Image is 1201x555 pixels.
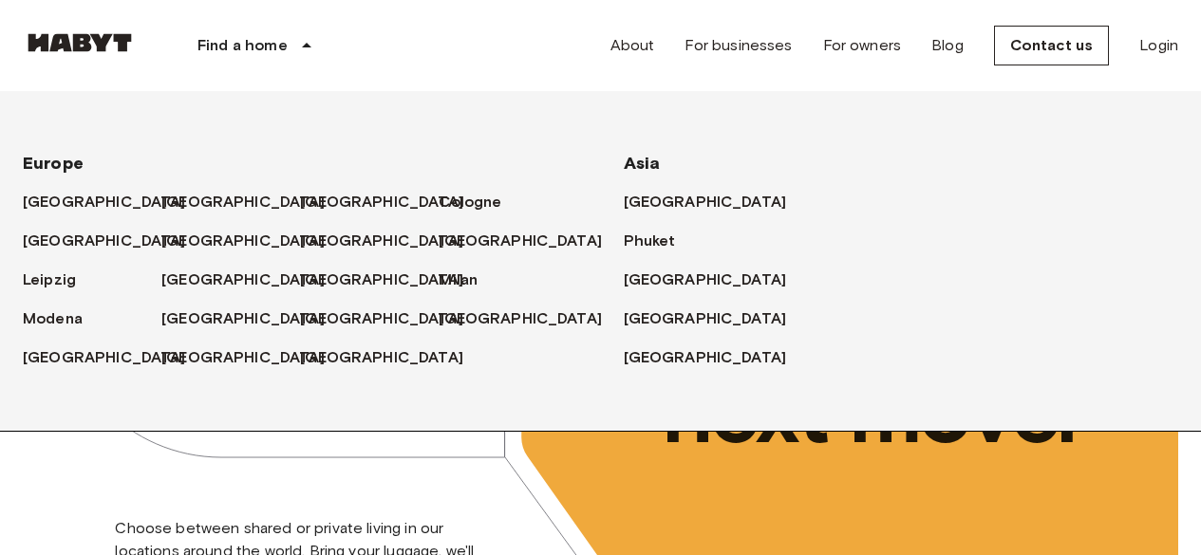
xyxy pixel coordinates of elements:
[439,268,497,292] a: Milan
[161,309,325,327] font: [GEOGRAPHIC_DATA]
[300,191,482,214] a: [GEOGRAPHIC_DATA]
[439,193,501,211] font: Cologne
[624,230,695,253] a: Phuket
[624,270,787,288] font: [GEOGRAPHIC_DATA]
[23,348,186,366] font: [GEOGRAPHIC_DATA]
[23,231,186,250] font: [GEOGRAPHIC_DATA]
[197,36,288,54] font: Find a home
[161,307,344,331] a: [GEOGRAPHIC_DATA]
[23,153,84,174] font: Europe
[439,307,621,331] a: [GEOGRAPHIC_DATA]
[23,270,76,288] font: Leipzig
[300,307,482,331] a: [GEOGRAPHIC_DATA]
[23,307,102,331] a: Modena
[161,230,344,253] a: [GEOGRAPHIC_DATA]
[624,193,787,211] font: [GEOGRAPHIC_DATA]
[1139,36,1178,54] font: Login
[300,193,463,211] font: [GEOGRAPHIC_DATA]
[931,36,964,54] font: Blog
[624,346,806,370] a: [GEOGRAPHIC_DATA]
[624,348,787,366] font: [GEOGRAPHIC_DATA]
[624,231,676,250] font: Phuket
[685,34,792,57] a: For businesses
[23,346,205,370] a: [GEOGRAPHIC_DATA]
[300,270,463,288] font: [GEOGRAPHIC_DATA]
[823,34,902,57] a: For owners
[931,34,964,57] a: Blog
[300,230,482,253] a: [GEOGRAPHIC_DATA]
[624,191,806,214] a: [GEOGRAPHIC_DATA]
[161,268,344,292] a: [GEOGRAPHIC_DATA]
[161,231,325,250] font: [GEOGRAPHIC_DATA]
[823,36,902,54] font: For owners
[23,193,186,211] font: [GEOGRAPHIC_DATA]
[439,231,602,250] font: [GEOGRAPHIC_DATA]
[624,309,787,327] font: [GEOGRAPHIC_DATA]
[685,36,792,54] font: For businesses
[610,34,655,57] a: About
[439,309,602,327] font: [GEOGRAPHIC_DATA]
[300,231,463,250] font: [GEOGRAPHIC_DATA]
[23,230,205,253] a: [GEOGRAPHIC_DATA]
[439,230,621,253] a: [GEOGRAPHIC_DATA]
[1010,36,1094,54] font: Contact us
[300,309,463,327] font: [GEOGRAPHIC_DATA]
[610,36,655,54] font: About
[624,268,806,292] a: [GEOGRAPHIC_DATA]
[624,153,661,174] font: Asia
[23,33,137,52] img: Habyt
[23,309,83,327] font: Modena
[161,270,325,288] font: [GEOGRAPHIC_DATA]
[300,346,482,370] a: [GEOGRAPHIC_DATA]
[994,26,1110,65] a: Contact us
[161,191,344,214] a: [GEOGRAPHIC_DATA]
[300,268,482,292] a: [GEOGRAPHIC_DATA]
[23,191,205,214] a: [GEOGRAPHIC_DATA]
[624,307,806,331] a: [GEOGRAPHIC_DATA]
[439,270,478,288] font: Milan
[161,346,344,370] a: [GEOGRAPHIC_DATA]
[23,268,95,292] a: Leipzig
[1139,34,1178,57] a: Login
[300,348,463,366] font: [GEOGRAPHIC_DATA]
[439,191,520,214] a: Cologne
[161,348,325,366] font: [GEOGRAPHIC_DATA]
[161,193,325,211] font: [GEOGRAPHIC_DATA]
